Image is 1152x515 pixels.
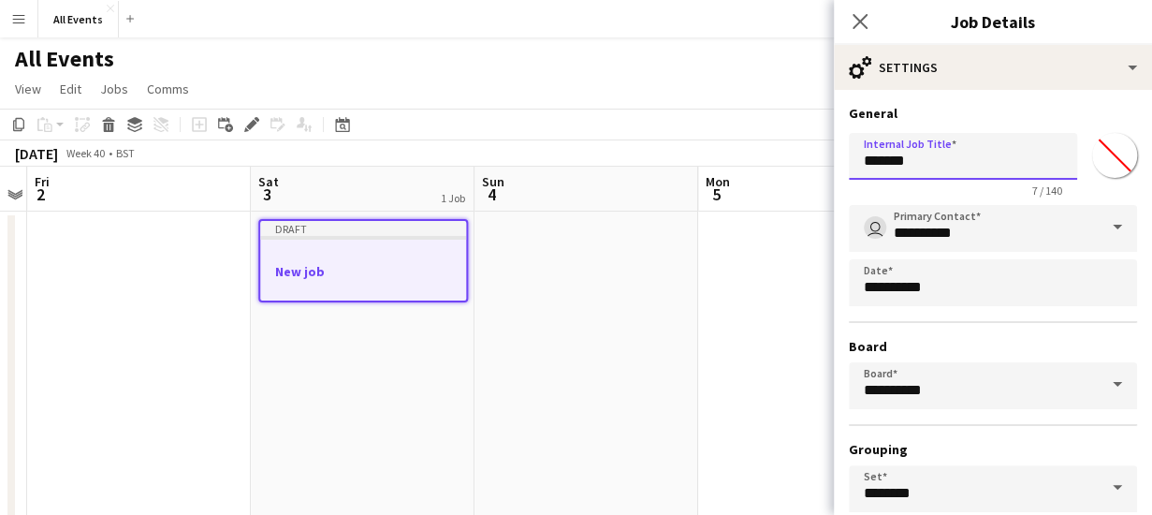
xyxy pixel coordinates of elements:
span: Comms [147,81,189,97]
div: 1 Job [441,191,465,205]
button: All Events [38,1,119,37]
span: Sat [258,173,279,190]
span: 5 [703,184,730,205]
span: Sun [482,173,504,190]
a: View [7,77,49,101]
h3: Board [849,338,1137,355]
div: Draft [260,221,466,236]
h3: Job Details [834,9,1152,34]
span: Edit [60,81,81,97]
span: 7 / 140 [1017,184,1077,198]
div: BST [116,146,135,160]
h1: All Events [15,45,114,73]
span: View [15,81,41,97]
div: Settings [834,45,1152,90]
a: Edit [52,77,89,101]
span: 2 [32,184,50,205]
h3: New job [260,263,466,280]
span: Week 40 [62,146,109,160]
div: [DATE] [15,144,58,163]
span: Jobs [100,81,128,97]
h3: Grouping [849,441,1137,458]
span: 4 [479,184,504,205]
span: Fri [35,173,50,190]
a: Jobs [93,77,136,101]
h3: General [849,105,1137,122]
span: 3 [255,184,279,205]
a: Comms [139,77,197,101]
app-job-card: DraftNew job [258,219,468,302]
span: Mon [706,173,730,190]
